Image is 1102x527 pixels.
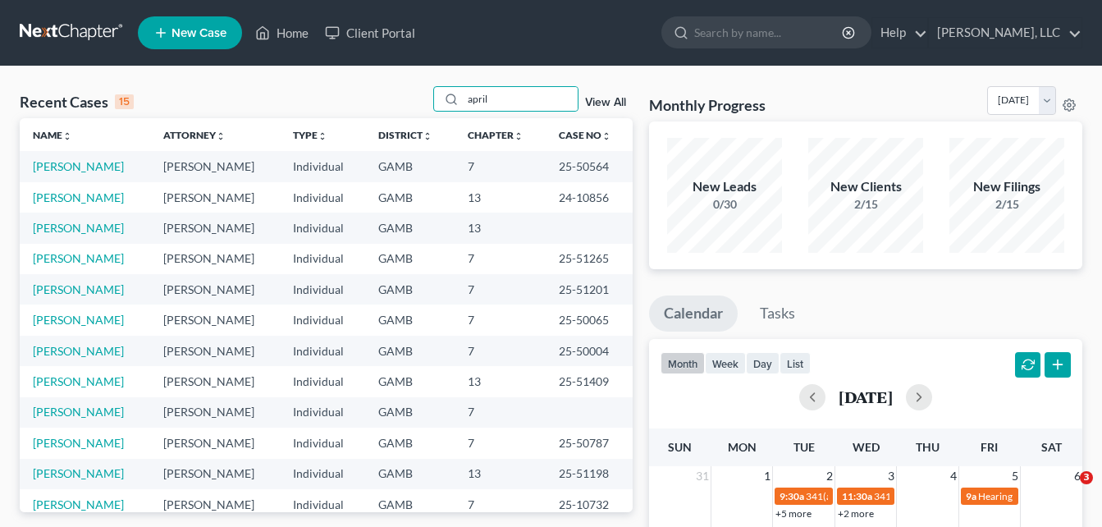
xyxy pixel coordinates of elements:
[33,344,124,358] a: [PERSON_NAME]
[280,336,365,366] td: Individual
[317,18,423,48] a: Client Portal
[33,282,124,296] a: [PERSON_NAME]
[546,305,633,335] td: 25-50065
[280,244,365,274] td: Individual
[280,213,365,243] td: Individual
[280,459,365,489] td: Individual
[150,182,281,213] td: [PERSON_NAME]
[728,440,757,454] span: Mon
[705,352,746,374] button: week
[455,151,546,181] td: 7
[949,177,1064,196] div: New Filings
[20,92,134,112] div: Recent Cases
[150,244,281,274] td: [PERSON_NAME]
[280,489,365,520] td: Individual
[514,131,524,141] i: unfold_more
[280,182,365,213] td: Individual
[839,388,893,406] h2: [DATE]
[546,428,633,458] td: 25-50787
[981,440,998,454] span: Fri
[746,352,780,374] button: day
[808,196,923,213] div: 2/15
[455,397,546,428] td: 7
[247,18,317,48] a: Home
[455,459,546,489] td: 13
[808,177,923,196] div: New Clients
[33,436,124,450] a: [PERSON_NAME]
[838,507,874,520] a: +2 more
[280,305,365,335] td: Individual
[280,397,365,428] td: Individual
[33,159,124,173] a: [PERSON_NAME]
[455,305,546,335] td: 7
[150,213,281,243] td: [PERSON_NAME]
[33,374,124,388] a: [PERSON_NAME]
[667,177,782,196] div: New Leads
[775,507,812,520] a: +5 more
[559,129,611,141] a: Case Nounfold_more
[667,196,782,213] div: 0/30
[365,366,455,396] td: GAMB
[694,466,711,486] span: 31
[793,440,815,454] span: Tue
[455,213,546,243] td: 13
[1010,466,1020,486] span: 5
[463,87,578,111] input: Search by name...
[546,489,633,520] td: 25-10732
[1046,471,1086,511] iframe: Intercom live chat
[780,490,804,502] span: 9:30a
[668,440,692,454] span: Sun
[842,490,872,502] span: 11:30a
[365,428,455,458] td: GAMB
[825,466,835,486] span: 2
[150,397,281,428] td: [PERSON_NAME]
[649,95,766,115] h3: Monthly Progress
[365,182,455,213] td: GAMB
[150,428,281,458] td: [PERSON_NAME]
[216,131,226,141] i: unfold_more
[33,129,72,141] a: Nameunfold_more
[649,296,738,332] a: Calendar
[546,274,633,305] td: 25-51201
[33,313,124,327] a: [PERSON_NAME]
[365,244,455,274] td: GAMB
[163,129,226,141] a: Attorneyunfold_more
[455,489,546,520] td: 7
[546,366,633,396] td: 25-51409
[916,440,940,454] span: Thu
[115,94,134,109] div: 15
[280,366,365,396] td: Individual
[661,352,705,374] button: month
[455,366,546,396] td: 13
[150,366,281,396] td: [PERSON_NAME]
[365,397,455,428] td: GAMB
[546,459,633,489] td: 25-51198
[874,490,1032,502] span: 341(a) meeting for [PERSON_NAME]
[365,305,455,335] td: GAMB
[601,131,611,141] i: unfold_more
[280,151,365,181] td: Individual
[546,336,633,366] td: 25-50004
[966,490,976,502] span: 9a
[1072,466,1082,486] span: 6
[546,244,633,274] td: 25-51265
[423,131,432,141] i: unfold_more
[455,274,546,305] td: 7
[780,352,811,374] button: list
[293,129,327,141] a: Typeunfold_more
[546,151,633,181] td: 25-50564
[949,196,1064,213] div: 2/15
[33,405,124,419] a: [PERSON_NAME]
[949,466,958,486] span: 4
[33,251,124,265] a: [PERSON_NAME]
[150,305,281,335] td: [PERSON_NAME]
[33,466,124,480] a: [PERSON_NAME]
[150,489,281,520] td: [PERSON_NAME]
[806,490,964,502] span: 341(a) meeting for [PERSON_NAME]
[150,151,281,181] td: [PERSON_NAME]
[62,131,72,141] i: unfold_more
[365,213,455,243] td: GAMB
[872,18,927,48] a: Help
[455,182,546,213] td: 13
[150,459,281,489] td: [PERSON_NAME]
